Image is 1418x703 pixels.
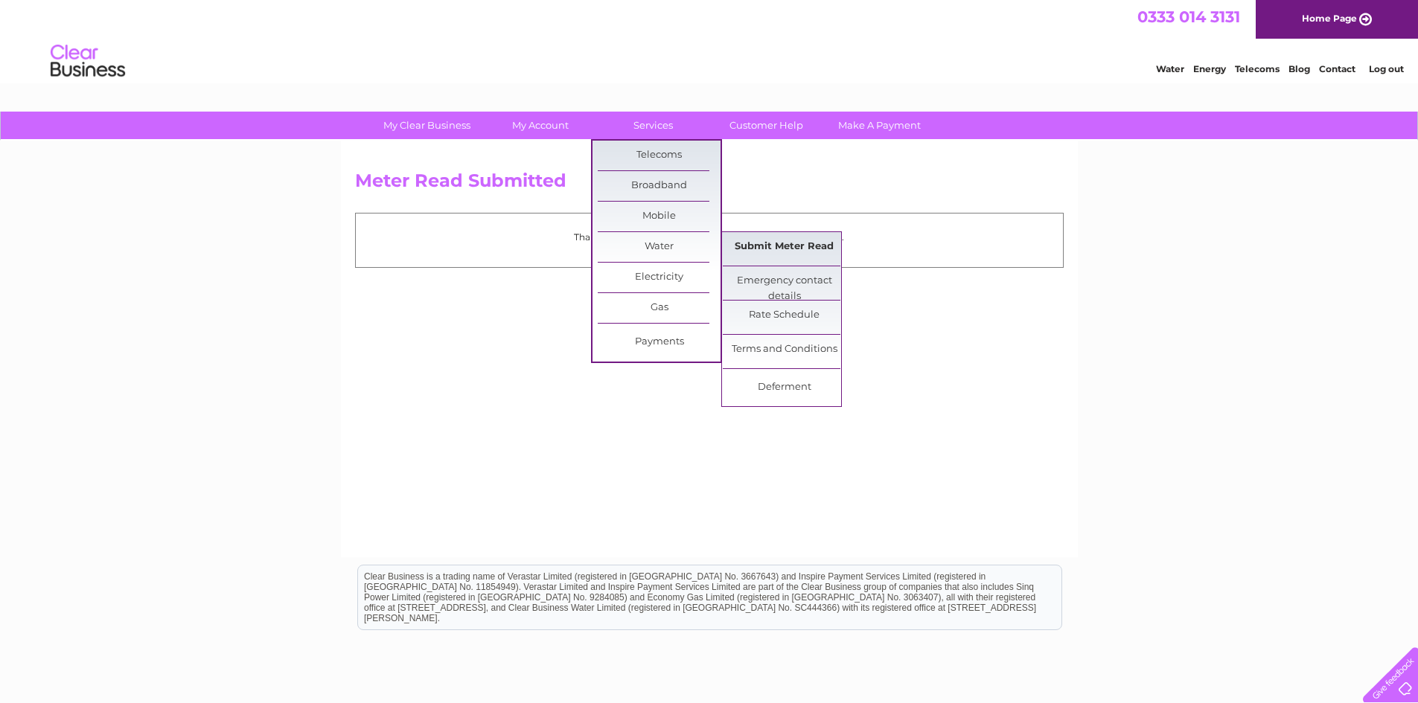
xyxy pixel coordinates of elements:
a: Telecoms [1235,63,1280,74]
a: Blog [1288,63,1310,74]
a: My Account [479,112,601,139]
a: Gas [598,293,721,323]
a: Energy [1193,63,1226,74]
a: Terms and Conditions [723,335,846,365]
a: Log out [1369,63,1404,74]
a: Water [1156,63,1184,74]
a: Rate Schedule [723,301,846,330]
a: Make A Payment [818,112,941,139]
a: Telecoms [598,141,721,170]
p: Thank you for your time, your meter read has been received. [363,230,1055,244]
a: Services [592,112,715,139]
a: Water [598,232,721,262]
a: Emergency contact details [723,266,846,296]
img: logo.png [50,39,126,84]
a: Contact [1319,63,1355,74]
a: Payments [598,327,721,357]
a: Submit Meter Read [723,232,846,262]
a: 0333 014 3131 [1137,7,1240,26]
a: Customer Help [705,112,828,139]
h2: Meter Read Submitted [355,170,1064,199]
a: Mobile [598,202,721,231]
a: My Clear Business [365,112,488,139]
a: Broadband [598,171,721,201]
a: Electricity [598,263,721,292]
div: Clear Business is a trading name of Verastar Limited (registered in [GEOGRAPHIC_DATA] No. 3667643... [358,8,1061,72]
a: Deferment [723,373,846,402]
